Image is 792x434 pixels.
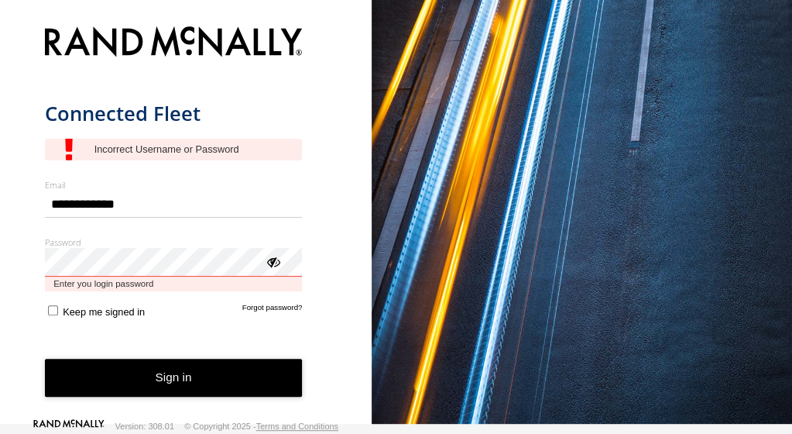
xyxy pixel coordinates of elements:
label: Email [45,179,303,191]
span: Enter you login password [45,277,303,291]
form: main [45,17,327,421]
div: ViewPassword [265,253,280,269]
a: Forgot password? [242,303,303,318]
span: Keep me signed in [63,306,145,318]
a: Terms and Conditions [256,422,338,431]
div: Version: 308.01 [115,422,174,431]
h1: Connected Fleet [45,101,303,126]
img: Rand McNally [45,23,303,63]
label: Password [45,236,303,248]
button: Sign in [45,359,303,397]
div: © Copyright 2025 - [184,422,338,431]
input: Keep me signed in [48,305,58,315]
